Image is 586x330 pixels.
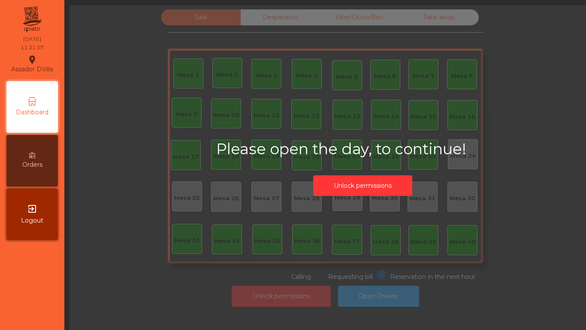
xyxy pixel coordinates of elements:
[216,140,509,158] h2: Please open the day, to continue!
[11,53,53,75] div: Assador DVilla
[21,216,43,225] span: Logout
[313,175,412,196] button: Unlock permissions
[23,35,41,43] div: [DATE]
[27,204,37,214] i: exit_to_app
[22,160,42,169] span: Orders
[27,55,37,65] i: location_on
[21,4,42,34] img: qpiato
[16,108,48,117] span: Dashboard
[21,44,44,52] div: 11:21:07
